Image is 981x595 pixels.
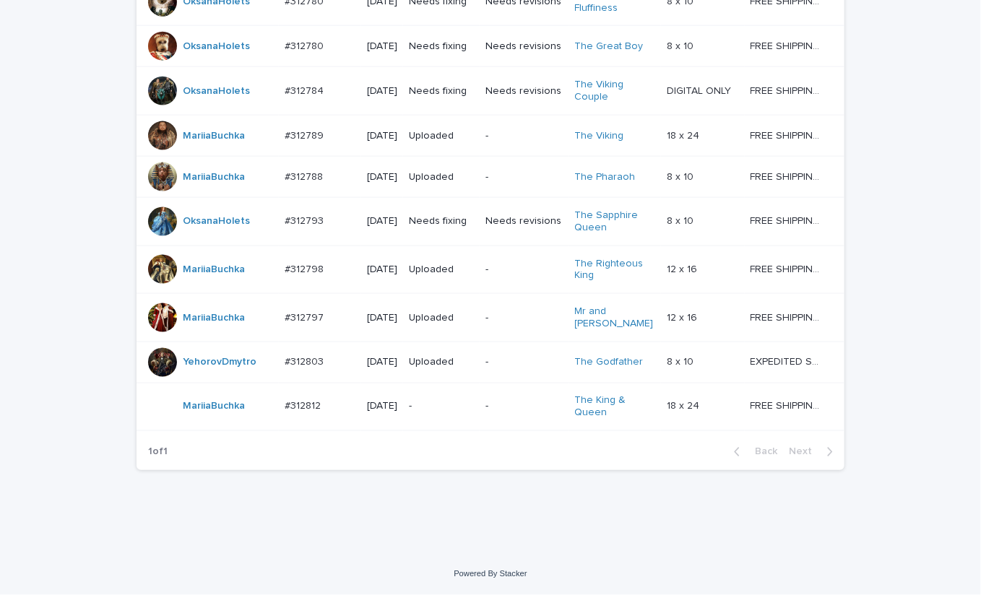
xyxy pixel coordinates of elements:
[285,38,327,53] p: #312780
[722,446,783,459] button: Back
[667,38,696,53] p: 8 x 10
[137,156,844,197] tr: MariiaBuchka #312788#312788 [DATE]Uploaded-The Pharaoh 8 x 108 x 10 FREE SHIPPING - preview in 1-...
[285,309,327,324] p: #312797
[667,353,696,368] p: 8 x 10
[367,356,397,368] p: [DATE]
[575,395,656,420] a: The King & Queen
[751,398,824,413] p: FREE SHIPPING - preview in 1-2 business days, after your approval delivery will take 5-10 b.d.
[667,82,734,97] p: DIGITAL ONLY
[137,115,844,156] tr: MariiaBuchka #312789#312789 [DATE]Uploaded-The Viking 18 x 2418 x 24 FREE SHIPPING - preview in 1...
[183,171,245,183] a: MariiaBuchka
[367,312,397,324] p: [DATE]
[751,168,824,183] p: FREE SHIPPING - preview in 1-2 business days, after your approval delivery will take 5-10 b.d.
[575,130,624,142] a: The Viking
[183,401,245,413] a: MariiaBuchka
[183,264,245,276] a: MariiaBuchka
[409,171,474,183] p: Uploaded
[367,401,397,413] p: [DATE]
[575,356,644,368] a: The Godfather
[285,398,324,413] p: #312812
[751,38,824,53] p: FREE SHIPPING - preview in 1-2 business days, after your approval delivery will take 5-10 b.d.
[137,435,179,470] p: 1 of 1
[137,342,844,383] tr: YehorovDmytro #312803#312803 [DATE]Uploaded-The Godfather 8 x 108 x 10 EXPEDITED SHIPPING - previ...
[285,82,327,97] p: #312784
[485,215,563,227] p: Needs revisions
[409,215,474,227] p: Needs fixing
[183,40,250,53] a: OksanaHolets
[285,127,327,142] p: #312789
[485,312,563,324] p: -
[485,356,563,368] p: -
[285,261,327,276] p: #312798
[183,130,245,142] a: MariiaBuchka
[667,261,700,276] p: 12 x 16
[409,356,474,368] p: Uploaded
[409,312,474,324] p: Uploaded
[751,82,824,97] p: FREE SHIPPING - preview in 1-2 business days, after your approval delivery will take 5-10 b.d.
[137,67,844,116] tr: OksanaHolets #312784#312784 [DATE]Needs fixingNeeds revisionsThe Viking Couple DIGITAL ONLYDIGITA...
[751,261,824,276] p: FREE SHIPPING - preview in 1-2 business days, after your approval delivery will take 5-10 b.d.
[183,85,250,97] a: OksanaHolets
[183,312,245,324] a: MariiaBuchka
[667,398,702,413] p: 18 x 24
[485,171,563,183] p: -
[409,40,474,53] p: Needs fixing
[454,570,527,578] a: Powered By Stacker
[367,85,397,97] p: [DATE]
[409,264,474,276] p: Uploaded
[367,40,397,53] p: [DATE]
[751,212,824,227] p: FREE SHIPPING - preview in 1-2 business days, after your approval delivery will take 5-10 b.d.
[667,168,696,183] p: 8 x 10
[485,85,563,97] p: Needs revisions
[137,294,844,342] tr: MariiaBuchka #312797#312797 [DATE]Uploaded-Mr and [PERSON_NAME] 12 x 1612 x 16 FREE SHIPPING - pr...
[285,168,326,183] p: #312788
[183,215,250,227] a: OksanaHolets
[485,401,563,413] p: -
[575,40,644,53] a: The Great Boy
[137,197,844,246] tr: OksanaHolets #312793#312793 [DATE]Needs fixingNeeds revisionsThe Sapphire Queen 8 x 108 x 10 FREE...
[575,171,636,183] a: The Pharaoh
[409,85,474,97] p: Needs fixing
[485,264,563,276] p: -
[575,305,656,330] a: Mr and [PERSON_NAME]
[367,130,397,142] p: [DATE]
[667,309,700,324] p: 12 x 16
[137,26,844,67] tr: OksanaHolets #312780#312780 [DATE]Needs fixingNeeds revisionsThe Great Boy 8 x 108 x 10 FREE SHIP...
[285,212,327,227] p: #312793
[667,212,696,227] p: 8 x 10
[285,353,327,368] p: #312803
[575,258,656,282] a: The Righteous King
[789,447,821,457] span: Next
[783,446,844,459] button: Next
[575,79,656,103] a: The Viking Couple
[183,356,256,368] a: YehorovDmytro
[751,309,824,324] p: FREE SHIPPING - preview in 1-2 business days, after your approval delivery will take 5-10 b.d.
[751,127,824,142] p: FREE SHIPPING - preview in 1-2 business days, after your approval delivery will take 5-10 b.d.
[409,401,474,413] p: -
[667,127,702,142] p: 18 x 24
[746,447,777,457] span: Back
[367,171,397,183] p: [DATE]
[485,130,563,142] p: -
[485,40,563,53] p: Needs revisions
[751,353,824,368] p: EXPEDITED SHIPPING - preview in 1 business day; delivery up to 5 business days after your approval.
[137,383,844,431] tr: MariiaBuchka #312812#312812 [DATE]--The King & Queen 18 x 2418 x 24 FREE SHIPPING - preview in 1-...
[137,246,844,294] tr: MariiaBuchka #312798#312798 [DATE]Uploaded-The Righteous King 12 x 1612 x 16 FREE SHIPPING - prev...
[367,215,397,227] p: [DATE]
[409,130,474,142] p: Uploaded
[367,264,397,276] p: [DATE]
[575,209,656,234] a: The Sapphire Queen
